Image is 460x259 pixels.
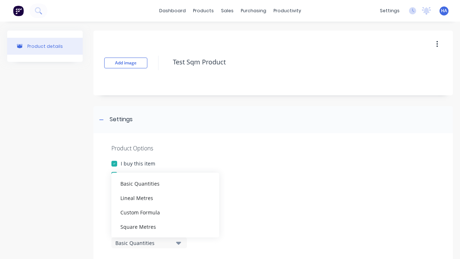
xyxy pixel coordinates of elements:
[270,5,305,16] div: productivity
[189,5,217,16] div: products
[7,38,83,55] button: Product details
[441,8,447,14] span: HA
[111,176,219,191] div: Basic Quantities
[27,44,63,49] div: Product details
[169,54,440,71] textarea: Test Sqm Product
[111,144,435,153] div: Product Options
[110,115,133,124] div: Settings
[121,171,155,178] div: I sell this item
[111,205,219,219] div: Custom Formula
[121,160,155,167] div: I buy this item
[115,239,173,247] div: Basic Quantities
[111,219,219,234] div: Square Metres
[376,5,403,16] div: settings
[111,237,187,248] button: Basic Quantities
[111,191,219,205] div: Lineal Metres
[104,58,147,68] button: Add image
[217,5,237,16] div: sales
[156,5,189,16] a: dashboard
[237,5,270,16] div: purchasing
[13,5,24,16] img: Factory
